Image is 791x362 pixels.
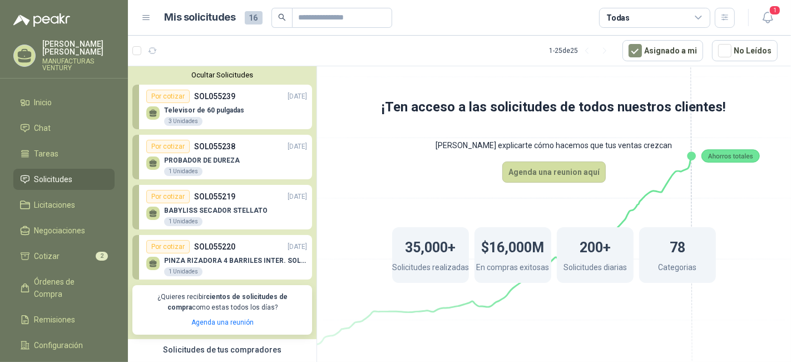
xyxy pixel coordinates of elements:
[194,241,235,253] p: SOL055220
[288,91,307,102] p: [DATE]
[288,141,307,152] p: [DATE]
[194,190,235,203] p: SOL055219
[146,190,190,203] div: Por cotizar
[132,185,312,229] a: Por cotizarSOL055219[DATE] BABYLISS SECADOR STELLATO1 Unidades
[164,267,202,276] div: 1 Unidades
[245,11,263,25] span: 16
[132,85,312,129] a: Por cotizarSOL055239[DATE] Televisor de 60 pulgadas3 Unidades
[13,194,115,216] a: Licitaciones
[34,250,60,262] span: Cotizar
[34,339,83,351] span: Configuración
[563,261,627,276] p: Solicitudes diarias
[132,135,312,179] a: Por cotizarSOL055238[DATE] PROBADOR DE DUREZA1 Unidades
[13,143,115,164] a: Tareas
[13,271,115,305] a: Órdenes de Compra
[34,224,86,237] span: Negociaciones
[128,339,317,360] div: Solicitudes de tus compradores
[146,140,190,153] div: Por cotizar
[164,207,268,214] p: BABYLISS SECADOR STELLATO
[34,173,73,185] span: Solicitudes
[477,261,550,276] p: En compras exitosas
[13,246,115,267] a: Cotizar2
[164,217,202,226] div: 1 Unidades
[165,9,236,26] h1: Mis solicitudes
[670,234,685,258] h1: 78
[42,58,115,71] p: MANUFACTURAS VENTURY
[34,122,51,134] span: Chat
[288,242,307,252] p: [DATE]
[164,167,202,176] div: 1 Unidades
[34,199,76,211] span: Licitaciones
[406,234,456,258] h1: 35,000+
[392,261,469,276] p: Solicitudes realizadas
[769,5,781,16] span: 1
[580,234,611,258] h1: 200+
[194,140,235,153] p: SOL055238
[622,40,703,61] button: Asignado a mi
[34,276,104,300] span: Órdenes de Compra
[146,240,190,253] div: Por cotizar
[167,293,288,311] b: cientos de solicitudes de compra
[13,220,115,241] a: Negociaciones
[42,40,115,56] p: [PERSON_NAME] [PERSON_NAME]
[164,156,240,164] p: PROBADOR DE DUREZA
[96,252,108,261] span: 2
[606,12,630,24] div: Todas
[146,90,190,103] div: Por cotizar
[13,118,115,139] a: Chat
[191,319,254,326] a: Agenda una reunión
[132,235,312,280] a: Por cotizarSOL055220[DATE] PINZA RIZADORA 4 BARRILES INTER. SOL-GEL BABYLISS SECADOR STELLATO1 Un...
[13,335,115,356] a: Configuración
[278,13,286,21] span: search
[13,92,115,113] a: Inicio
[502,162,606,183] button: Agenda una reunion aquí
[164,257,307,265] p: PINZA RIZADORA 4 BARRILES INTER. SOL-GEL BABYLISS SECADOR STELLATO
[34,314,76,326] span: Remisiones
[164,117,202,126] div: 3 Unidades
[164,106,244,114] p: Televisor de 60 pulgadas
[13,169,115,190] a: Solicitudes
[34,96,52,109] span: Inicio
[34,148,59,160] span: Tareas
[194,90,235,102] p: SOL055239
[13,309,115,330] a: Remisiones
[758,8,778,28] button: 1
[139,292,305,313] p: ¿Quieres recibir como estas todos los días?
[712,40,778,61] button: No Leídos
[132,71,312,79] button: Ocultar Solicitudes
[288,192,307,202] p: [DATE]
[13,13,70,27] img: Logo peakr
[659,261,697,276] p: Categorias
[128,66,317,339] div: Ocultar SolicitudesPor cotizarSOL055239[DATE] Televisor de 60 pulgadas3 UnidadesPor cotizarSOL055...
[549,42,614,60] div: 1 - 25 de 25
[482,234,545,258] h1: $16,000M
